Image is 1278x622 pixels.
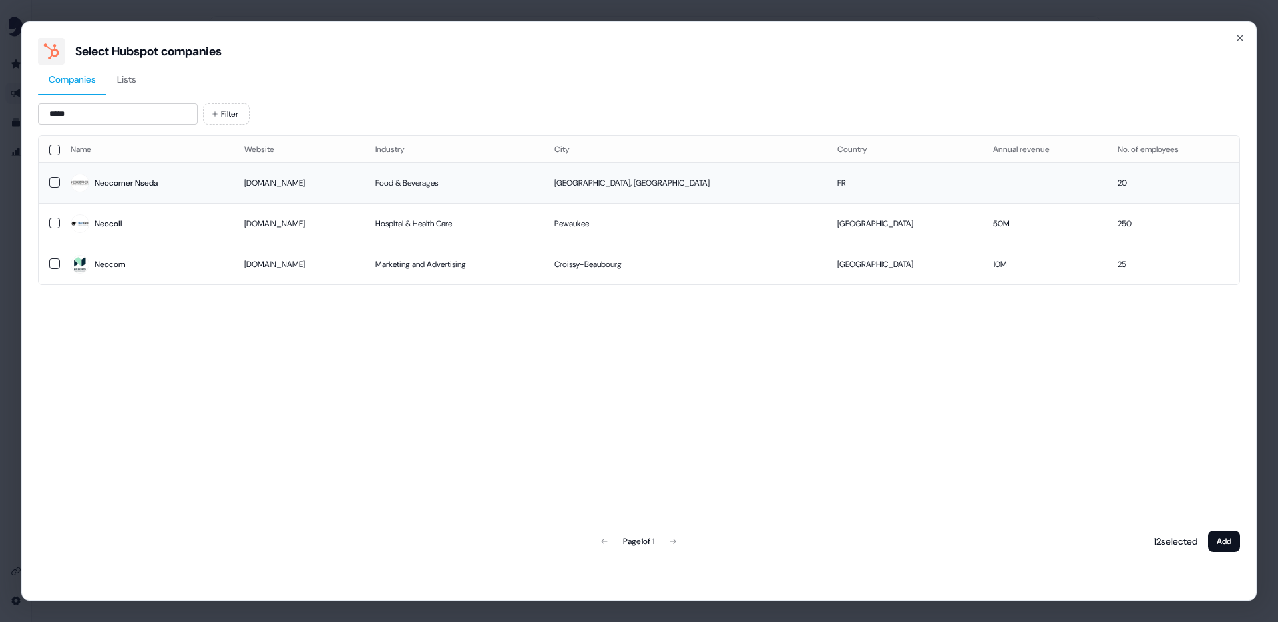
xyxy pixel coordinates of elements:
[544,136,827,162] th: City
[95,217,122,230] div: Neocoil
[95,258,125,271] div: Neocom
[1148,535,1197,548] p: 12 selected
[982,203,1107,244] td: 50M
[234,203,365,244] td: [DOMAIN_NAME]
[60,136,234,162] th: Name
[827,162,982,203] td: FR
[982,244,1107,284] td: 10M
[234,244,365,284] td: [DOMAIN_NAME]
[1107,244,1239,284] td: 25
[544,244,827,284] td: Croissy-Beaubourg
[117,73,136,86] span: Lists
[365,203,544,244] td: Hospital & Health Care
[365,244,544,284] td: Marketing and Advertising
[1107,136,1239,162] th: No. of employees
[544,162,827,203] td: [GEOGRAPHIC_DATA], [GEOGRAPHIC_DATA]
[982,136,1107,162] th: Annual revenue
[1208,531,1240,552] button: Add
[623,535,654,548] div: Page 1 of 1
[544,203,827,244] td: Pewaukee
[827,136,982,162] th: Country
[365,136,544,162] th: Industry
[234,162,365,203] td: [DOMAIN_NAME]
[49,73,96,86] span: Companies
[234,136,365,162] th: Website
[827,203,982,244] td: [GEOGRAPHIC_DATA]
[1107,203,1239,244] td: 250
[75,43,222,59] div: Select Hubspot companies
[203,103,250,125] button: Filter
[1107,162,1239,203] td: 20
[827,244,982,284] td: [GEOGRAPHIC_DATA]
[365,162,544,203] td: Food & Beverages
[95,176,158,190] div: Neocorner Nseda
